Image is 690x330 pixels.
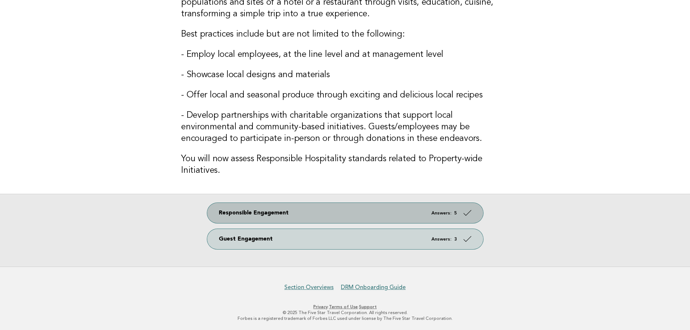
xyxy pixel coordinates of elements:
[124,304,567,310] p: · ·
[207,203,483,223] a: Responsible Engagement Answers: 5
[341,284,406,291] a: DRM Onboarding Guide
[454,211,457,216] strong: 5
[313,304,328,309] a: Privacy
[284,284,334,291] a: Section Overviews
[181,153,509,176] h3: You will now assess Responsible Hospitality standards related to Property-wide Initiatives.
[431,211,451,216] em: Answers:
[124,310,567,316] p: © 2025 The Five Star Travel Corporation. All rights reserved.
[124,316,567,321] p: Forbes is a registered trademark of Forbes LLC used under license by The Five Star Travel Corpora...
[181,29,509,40] h3: Best practices include but are not limited to the following:
[181,49,509,60] h3: - Employ local employees, at the line level and at management level
[181,110,509,145] h3: - Develop partnerships with charitable organizations that support local environmental and communi...
[431,237,451,242] em: Answers:
[181,69,509,81] h3: - Showcase local designs and materials
[359,304,377,309] a: Support
[181,89,509,101] h3: - Offer local and seasonal produce through exciting and delicious local recipes
[329,304,358,309] a: Terms of Use
[207,229,483,249] a: Guest Engagement Answers: 3
[454,237,457,242] strong: 3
